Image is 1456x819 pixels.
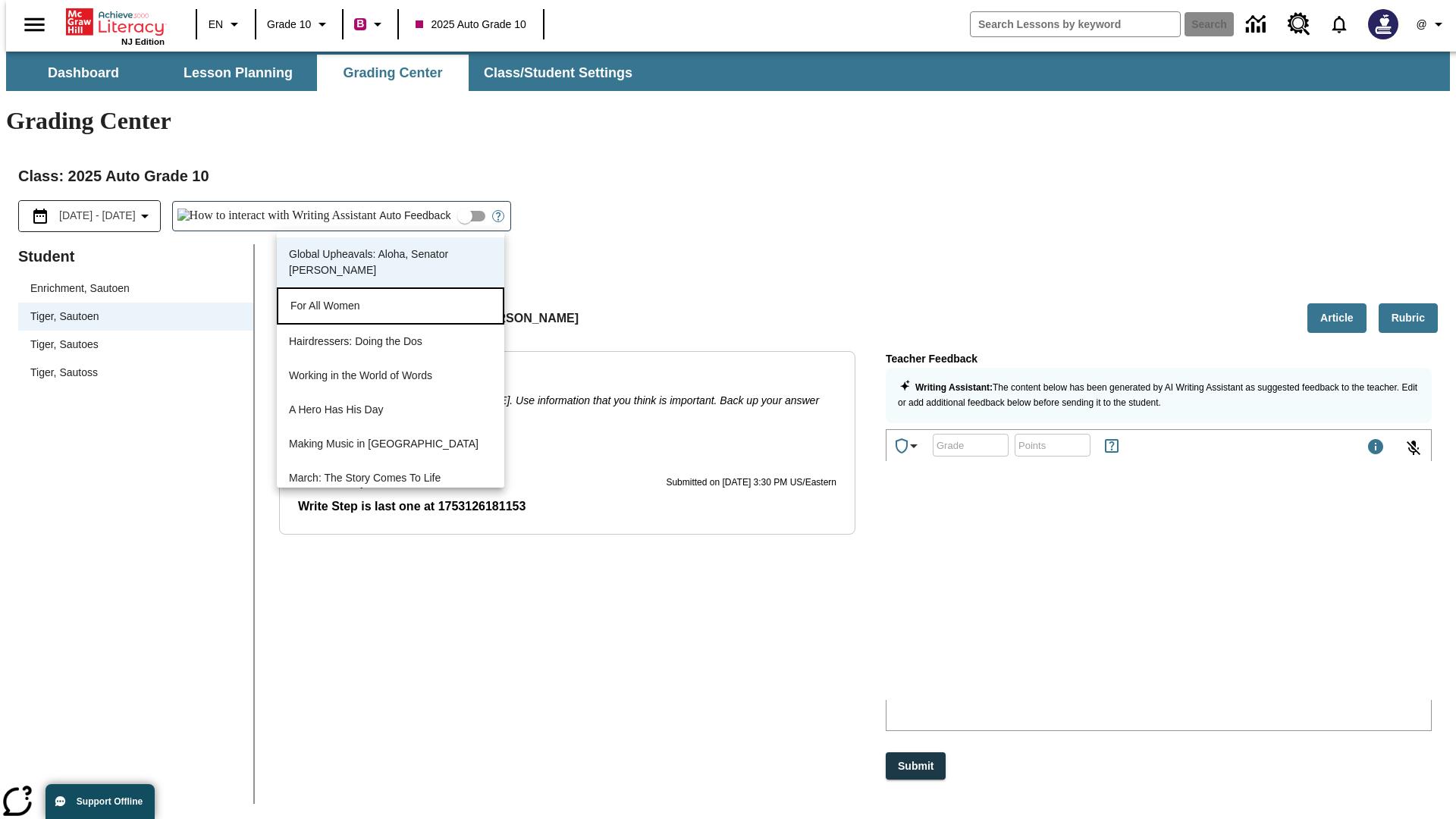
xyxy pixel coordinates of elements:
p: None [6,65,221,79]
p: Working in the World of Words [289,368,492,384]
p: A Hero Has His Day [289,402,492,418]
p: The student's response does not demonstrate any strengths as it lacks relevant content. [6,91,221,132]
p: Global Upheavals: Aloha, Senator [PERSON_NAME] [289,246,492,278]
p: Making Music in [GEOGRAPHIC_DATA] [289,436,492,452]
body: Type your response here. [6,12,221,306]
p: For All Women [290,298,491,314]
p: Hairdressers: Doing the Dos [289,334,492,350]
p: Thank you for submitting your answer. Here are things that are working and some suggestions for i... [6,12,221,53]
p: March: The Story Comes To Life [289,470,492,486]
